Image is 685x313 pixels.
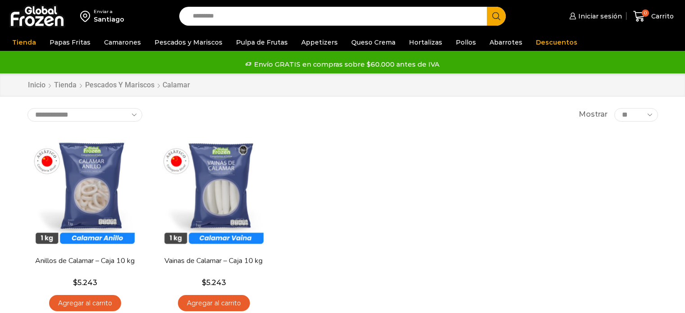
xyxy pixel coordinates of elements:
a: Papas Fritas [45,34,95,51]
a: Appetizers [297,34,342,51]
a: Queso Crema [347,34,400,51]
span: $ [202,278,206,287]
a: Pescados y Mariscos [150,34,227,51]
img: address-field-icon.svg [80,9,94,24]
bdi: 5.243 [73,278,97,287]
span: Carrito [649,12,674,21]
a: Pollos [451,34,481,51]
a: Tienda [8,34,41,51]
a: Hortalizas [404,34,447,51]
button: Search button [487,7,506,26]
div: Santiago [94,15,124,24]
span: Iniciar sesión [576,12,622,21]
a: Descuentos [531,34,582,51]
a: Iniciar sesión [567,7,622,25]
span: $ [73,278,77,287]
nav: Breadcrumb [27,80,190,91]
a: Tienda [54,80,77,91]
a: Pulpa de Frutas [231,34,292,51]
a: 0 Carrito [631,6,676,27]
div: Enviar a [94,9,124,15]
a: Anillos de Calamar – Caja 10 kg [33,256,136,266]
bdi: 5.243 [202,278,226,287]
a: Vainas de Calamar – Caja 10 kg [162,256,265,266]
a: Pescados y Mariscos [85,80,155,91]
a: Agregar al carrito: “Vainas de Calamar - Caja 10 kg” [178,295,250,312]
h1: Calamar [163,81,190,89]
select: Pedido de la tienda [27,108,142,122]
a: Camarones [100,34,145,51]
a: Agregar al carrito: “Anillos de Calamar - Caja 10 kg” [49,295,121,312]
span: 0 [642,9,649,17]
a: Abarrotes [485,34,527,51]
a: Inicio [27,80,46,91]
span: Mostrar [579,109,608,120]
